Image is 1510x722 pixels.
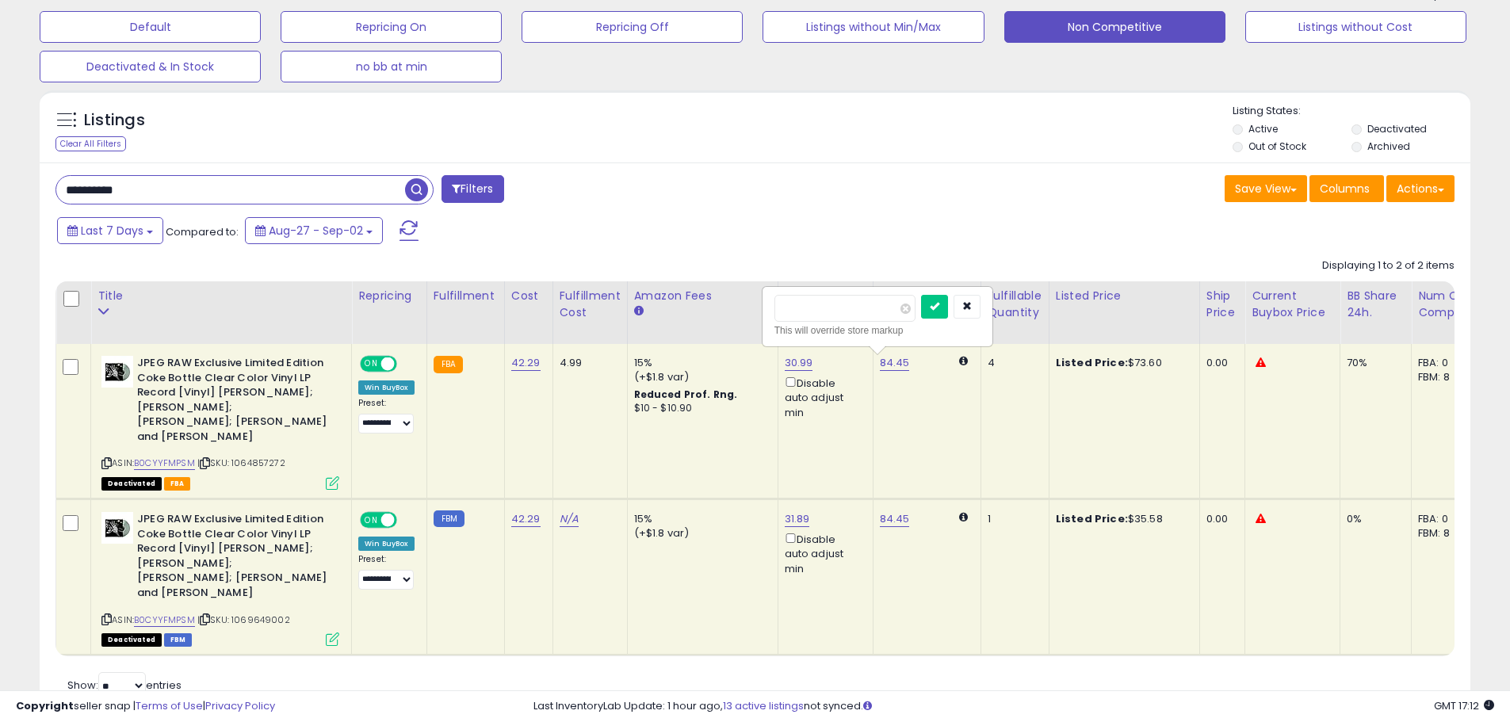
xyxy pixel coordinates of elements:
button: Repricing Off [522,11,743,43]
div: Cost [511,288,546,304]
div: 0.00 [1206,512,1233,526]
a: N/A [560,511,579,527]
a: 31.89 [785,511,810,527]
div: 0% [1347,512,1399,526]
div: Win BuyBox [358,380,415,395]
span: All listings that are unavailable for purchase on Amazon for any reason other than out-of-stock [101,477,162,491]
div: This will override store markup [774,323,981,338]
button: Deactivated & In Stock [40,51,261,82]
span: Compared to: [166,224,239,239]
div: (+$1.8 var) [634,370,766,384]
div: FBM: 8 [1418,526,1470,541]
a: Terms of Use [136,698,203,713]
button: Actions [1386,175,1455,202]
span: | SKU: 1069649002 [197,613,290,626]
div: Fulfillable Quantity [988,288,1042,321]
div: Fulfillment Cost [560,288,621,321]
a: B0CYYFMPSM [134,457,195,470]
div: (+$1.8 var) [634,526,766,541]
div: Title [97,288,345,304]
div: 70% [1347,356,1399,370]
button: Last 7 Days [57,217,163,244]
a: 13 active listings [723,698,804,713]
a: 84.45 [880,511,910,527]
div: Preset: [358,398,415,434]
img: 313IzVUoPrL._SL40_.jpg [101,512,133,544]
b: Listed Price: [1056,511,1128,526]
span: Show: entries [67,678,182,693]
div: Last InventoryLab Update: 1 hour ago, not synced. [533,699,1494,714]
span: All listings that are unavailable for purchase on Amazon for any reason other than out-of-stock [101,633,162,647]
div: $35.58 [1056,512,1187,526]
small: Amazon Fees. [634,304,644,319]
a: Privacy Policy [205,698,275,713]
img: 313IzVUoPrL._SL40_.jpg [101,356,133,388]
b: Listed Price: [1056,355,1128,370]
span: Last 7 Days [81,223,143,239]
span: OFF [395,514,420,527]
span: ON [361,514,381,527]
button: Repricing On [281,11,502,43]
label: Active [1248,122,1278,136]
div: 1 [988,512,1037,526]
div: Disable auto adjust min [785,374,861,420]
div: 15% [634,356,766,370]
div: ASIN: [101,512,339,644]
div: 4.99 [560,356,615,370]
span: FBA [164,477,191,491]
button: Save View [1225,175,1307,202]
div: Current Buybox Price [1252,288,1333,321]
label: Archived [1367,139,1410,153]
div: ASIN: [101,356,339,488]
div: 15% [634,512,766,526]
span: Aug-27 - Sep-02 [269,223,363,239]
div: $10 - $10.90 [634,402,766,415]
button: Non Competitive [1004,11,1225,43]
a: 42.29 [511,355,541,371]
div: 0.00 [1206,356,1233,370]
span: ON [361,357,381,371]
button: Listings without Min/Max [763,11,984,43]
div: FBM: 8 [1418,370,1470,384]
div: FBA: 0 [1418,356,1470,370]
h5: Listings [84,109,145,132]
div: Win BuyBox [358,537,415,551]
div: BB Share 24h. [1347,288,1405,321]
div: Repricing [358,288,420,304]
div: Disable auto adjust min [785,530,861,576]
div: $73.60 [1056,356,1187,370]
span: FBM [164,633,193,647]
button: Aug-27 - Sep-02 [245,217,383,244]
button: Default [40,11,261,43]
a: 42.29 [511,511,541,527]
div: Fulfillment [434,288,498,304]
div: Displaying 1 to 2 of 2 items [1322,258,1455,273]
a: 84.45 [880,355,910,371]
span: | SKU: 1064857272 [197,457,285,469]
span: Columns [1320,181,1370,197]
div: Clear All Filters [55,136,126,151]
small: FBA [434,356,463,373]
a: 30.99 [785,355,813,371]
div: Amazon Fees [634,288,771,304]
div: FBA: 0 [1418,512,1470,526]
div: Num of Comp. [1418,288,1476,321]
div: Listed Price [1056,288,1193,304]
button: Filters [442,175,503,203]
span: OFF [395,357,420,371]
p: Listing States: [1233,104,1470,119]
b: JPEG RAW Exclusive Limited Edition Coke Bottle Clear Color Vinyl LP Record [Vinyl] [PERSON_NAME];... [137,512,330,604]
label: Out of Stock [1248,139,1306,153]
span: 2025-09-10 17:12 GMT [1434,698,1494,713]
div: seller snap | | [16,699,275,714]
button: Listings without Cost [1245,11,1466,43]
div: Ship Price [1206,288,1238,321]
div: 4 [988,356,1037,370]
button: Columns [1309,175,1384,202]
div: Preset: [358,554,415,590]
a: B0CYYFMPSM [134,613,195,627]
label: Deactivated [1367,122,1427,136]
b: JPEG RAW Exclusive Limited Edition Coke Bottle Clear Color Vinyl LP Record [Vinyl] [PERSON_NAME];... [137,356,330,448]
small: FBM [434,510,464,527]
b: Reduced Prof. Rng. [634,388,738,401]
